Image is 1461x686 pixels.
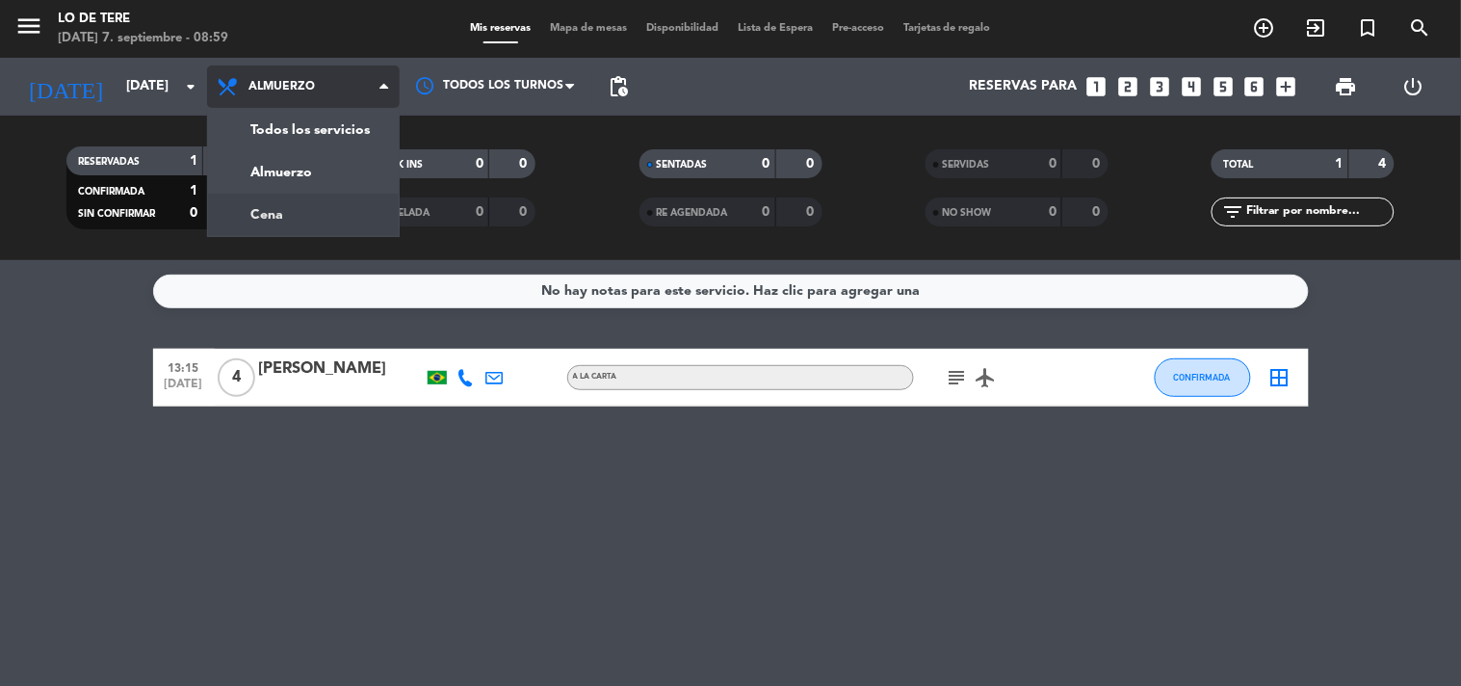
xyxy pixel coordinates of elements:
[969,79,1077,94] span: Reservas para
[1268,366,1291,389] i: border_all
[806,205,818,219] strong: 0
[1155,358,1251,397] button: CONFIRMADA
[1357,16,1380,40] i: turned_in_not
[1179,74,1204,99] i: looks_4
[58,29,228,48] div: [DATE] 7. septiembre - 08:59
[78,187,144,197] span: CONFIRMADA
[763,205,770,219] strong: 0
[657,160,708,170] span: SENTADAS
[763,157,770,171] strong: 0
[806,157,818,171] strong: 0
[190,184,197,198] strong: 1
[78,209,155,219] span: SIN CONFIRMAR
[1092,205,1104,219] strong: 0
[943,160,990,170] span: SERVIDAS
[728,23,822,34] span: Lista de Espera
[208,151,399,194] a: Almuerzo
[14,12,43,40] i: menu
[1401,75,1424,98] i: power_settings_new
[1242,74,1267,99] i: looks_6
[637,23,728,34] span: Disponibilidad
[975,366,998,389] i: airplanemode_active
[1049,205,1057,219] strong: 0
[460,23,540,34] span: Mis reservas
[1083,74,1109,99] i: looks_one
[14,12,43,47] button: menu
[160,378,208,400] span: [DATE]
[540,23,637,34] span: Mapa de mesas
[1211,74,1236,99] i: looks_5
[1049,157,1057,171] strong: 0
[1174,372,1231,383] span: CONFIRMADA
[1244,201,1394,223] input: Filtrar por nombre...
[1409,16,1432,40] i: search
[1379,157,1391,171] strong: 4
[14,66,117,108] i: [DATE]
[190,206,197,220] strong: 0
[1305,16,1328,40] i: exit_to_app
[1274,74,1299,99] i: add_box
[822,23,894,34] span: Pre-acceso
[541,280,920,303] div: No hay notas para este servicio. Haz clic para agregar una
[657,208,728,218] span: RE AGENDADA
[259,356,423,382] div: [PERSON_NAME]
[943,208,992,218] span: NO SHOW
[894,23,1001,34] span: Tarjetas de regalo
[1380,58,1447,116] div: LOG OUT
[1335,75,1358,98] span: print
[1253,16,1276,40] i: add_circle_outline
[573,373,617,381] span: A la carta
[179,75,202,98] i: arrow_drop_down
[190,154,197,168] strong: 1
[1147,74,1172,99] i: looks_3
[208,194,399,236] a: Cena
[1115,74,1140,99] i: looks_two
[58,10,228,29] div: Lo de Tere
[520,157,532,171] strong: 0
[1223,160,1253,170] span: TOTAL
[248,80,315,93] span: Almuerzo
[370,208,430,218] span: CANCELADA
[218,358,255,397] span: 4
[1092,157,1104,171] strong: 0
[1336,157,1344,171] strong: 1
[208,109,399,151] a: Todos los servicios
[1221,200,1244,224] i: filter_list
[78,157,140,167] span: RESERVADAS
[476,205,483,219] strong: 0
[520,205,532,219] strong: 0
[160,356,208,378] span: 13:15
[476,157,483,171] strong: 0
[946,366,969,389] i: subject
[607,75,630,98] span: pending_actions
